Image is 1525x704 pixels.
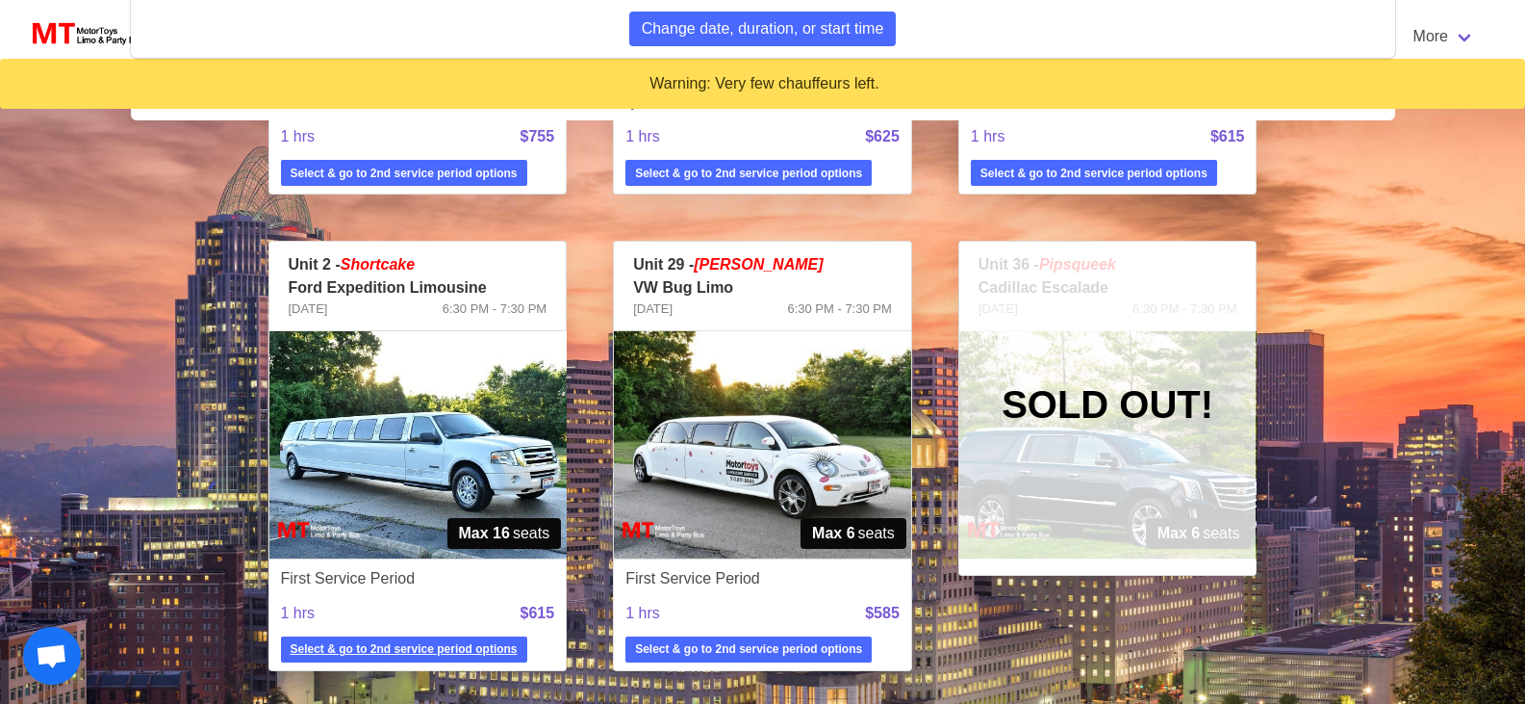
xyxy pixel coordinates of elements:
span: 1 hrs [625,590,731,637]
p: Unit 29 - [633,253,892,276]
em: [PERSON_NAME] [694,256,823,273]
strong: Select & go to 2nd service period options [291,640,518,658]
span: First Service Period [281,567,416,590]
img: 02%2001.jpg [269,331,567,559]
span: 1 hrs [281,590,387,637]
strong: Max 6 [812,522,854,545]
p: Ford Expedition Limousine [289,276,547,300]
div: Open chat [23,627,81,685]
strong: Select & go to 2nd service period options [980,165,1207,182]
span: seats [801,518,906,549]
strong: $615 [521,605,555,621]
span: [DATE] [633,300,673,319]
strong: $585 [865,605,900,621]
em: Shortcake [341,256,415,273]
a: More [1402,17,1487,56]
span: seats [447,518,562,549]
img: 29%2001.jpg [614,331,911,559]
strong: Select & go to 2nd service period options [635,165,862,182]
div: Warning: Very few chauffeurs left. [15,73,1513,94]
span: 1 hrs [971,114,1077,160]
strong: $625 [865,128,900,144]
p: VW Bug Limo [633,276,892,300]
img: MotorToys Logo [27,20,145,47]
span: First Service Period [625,567,760,590]
span: 6:30 PM - 7:30 PM [443,300,546,319]
button: Change date, duration, or start time [629,12,897,46]
span: Change date, duration, or start time [642,17,884,40]
span: 1 hrs [281,114,387,160]
strong: $615 [1210,128,1245,144]
span: [DATE] [289,300,328,319]
strong: Max 16 [459,522,510,545]
span: 1 hrs [625,114,731,160]
span: 6:30 PM - 7:30 PM [787,300,891,319]
strong: Select & go to 2nd service period options [635,640,862,658]
p: Unit 2 - [289,253,547,276]
strong: Select & go to 2nd service period options [291,165,518,182]
strong: $755 [521,128,555,144]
